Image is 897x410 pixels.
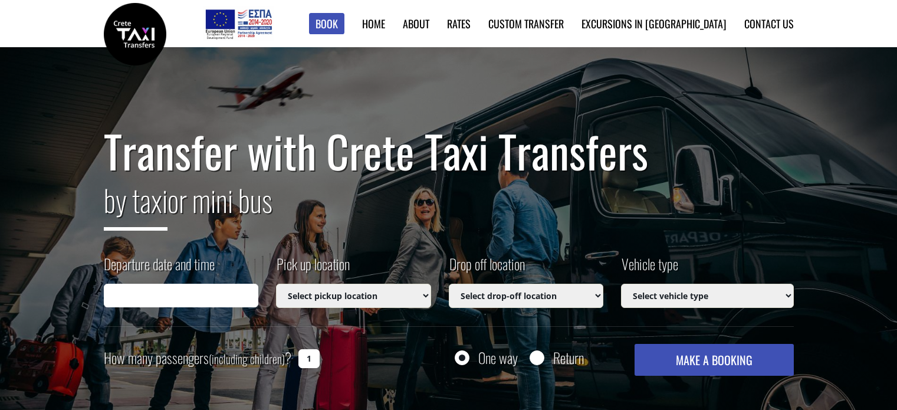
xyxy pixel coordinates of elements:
label: Pick up location [276,254,350,284]
a: Crete Taxi Transfers | Safe Taxi Transfer Services from to Heraklion Airport, Chania Airport, Ret... [104,27,166,39]
label: One way [478,350,518,365]
a: About [403,16,429,31]
img: e-bannersEUERDF180X90.jpg [203,6,274,41]
a: Excursions in [GEOGRAPHIC_DATA] [581,16,727,31]
h1: Transfer with Crete Taxi Transfers [104,126,794,176]
a: Custom Transfer [488,16,564,31]
label: Vehicle type [621,254,678,284]
h2: or mini bus [104,176,794,240]
label: How many passengers ? [104,344,291,373]
span: by taxi [104,178,167,231]
a: Rates [447,16,471,31]
a: Book [309,13,344,35]
a: Home [362,16,385,31]
label: Return [553,350,584,365]
a: Contact us [744,16,794,31]
small: (including children) [209,350,285,368]
label: Departure date and time [104,254,215,284]
label: Drop off location [449,254,525,284]
img: Crete Taxi Transfers | Safe Taxi Transfer Services from to Heraklion Airport, Chania Airport, Ret... [104,3,166,65]
button: MAKE A BOOKING [635,344,793,376]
